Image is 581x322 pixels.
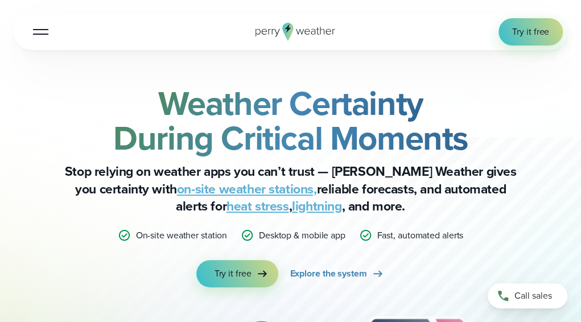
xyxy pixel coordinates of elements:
p: Stop relying on weather apps you can’t trust — [PERSON_NAME] Weather gives you certainty with rel... [63,163,518,215]
a: lightning [292,196,341,216]
a: on-site weather stations, [177,179,317,199]
a: Explore the system [290,260,385,287]
span: Try it free [512,25,549,39]
span: Explore the system [290,267,366,280]
a: Try it free [498,18,563,46]
span: Call sales [514,289,552,303]
a: heat stress [226,196,289,216]
a: Try it free [196,260,279,287]
p: Desktop & mobile app [259,229,345,242]
p: On-site weather station [136,229,228,242]
a: Call sales [488,283,567,308]
p: Fast, automated alerts [377,229,463,242]
strong: Weather Certainty During Critical Moments [113,79,468,163]
span: Try it free [215,267,252,280]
